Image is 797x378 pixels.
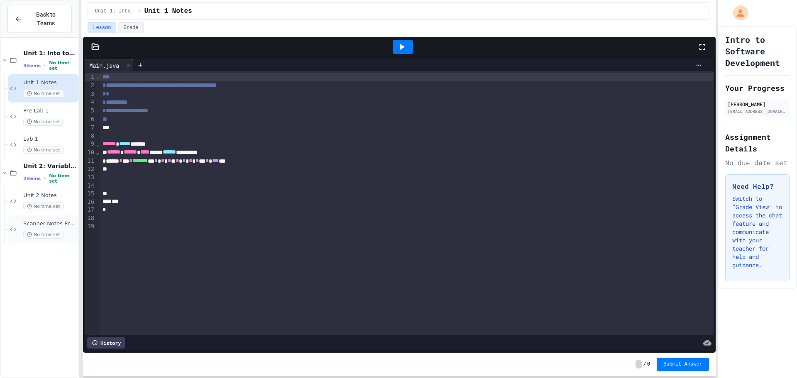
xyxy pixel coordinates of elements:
span: • [44,175,46,182]
div: 19 [85,222,95,231]
div: 2 [85,81,95,90]
span: Fold line [95,73,100,80]
p: Switch to "Grade View" to access the chat feature and communicate with your teacher for help and ... [732,195,782,269]
span: No time set [49,173,77,184]
span: • [44,62,46,69]
span: Unit 2 Notes [23,192,77,199]
div: 18 [85,214,95,222]
div: [PERSON_NAME] [728,100,787,108]
h1: Intro to Software Development [725,34,790,68]
div: 9 [85,140,95,148]
span: Fold line [95,149,100,156]
span: 2 items [23,176,41,181]
div: 17 [85,206,95,214]
div: Main.java [85,59,134,71]
div: [EMAIL_ADDRESS][DOMAIN_NAME] [728,108,787,115]
span: Pre-Lab 1 [23,107,77,115]
span: Back to Teams [27,10,65,28]
h3: Need Help? [732,181,782,191]
span: 3 items [23,63,41,68]
div: 15 [85,190,95,198]
div: 11 [85,157,95,165]
span: Unit 1 Notes [23,79,77,86]
h2: Your Progress [725,82,790,94]
div: 13 [85,173,95,182]
span: No time set [23,90,64,98]
div: 6 [85,115,95,124]
span: Fold line [95,141,100,147]
div: 7 [85,124,95,132]
span: Unit 1 Notes [144,6,192,16]
button: Submit Answer [657,358,709,371]
span: 0 [647,361,650,368]
div: 10 [85,149,95,157]
span: / [643,361,646,368]
button: Lesson [88,22,116,33]
div: No due date set [725,158,790,168]
span: - [636,360,642,368]
div: 4 [85,98,95,107]
button: Back to Teams [7,6,72,32]
span: Scanner Notes Practice [23,220,77,227]
span: No time set [23,146,64,154]
div: 16 [85,198,95,206]
span: No time set [23,202,64,210]
span: Lab 1 [23,136,77,143]
span: No time set [23,118,64,126]
span: No time set [23,231,64,239]
span: / [138,8,141,15]
div: My Account [724,3,750,22]
span: No time set [49,60,77,71]
span: Unit 1: Into to Java [95,8,134,15]
span: Submit Answer [663,361,702,368]
span: Unit 2: Variables and Expressions [23,162,77,170]
div: 8 [85,132,95,140]
div: 5 [85,107,95,115]
div: History [87,337,125,349]
div: 1 [85,73,95,81]
button: Grade [118,22,144,33]
span: Unit 1: Into to [GEOGRAPHIC_DATA] [23,49,77,57]
div: Main.java [85,61,123,70]
div: 14 [85,182,95,190]
div: 3 [85,90,95,98]
div: 12 [85,165,95,173]
h2: Assignment Details [725,131,790,154]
